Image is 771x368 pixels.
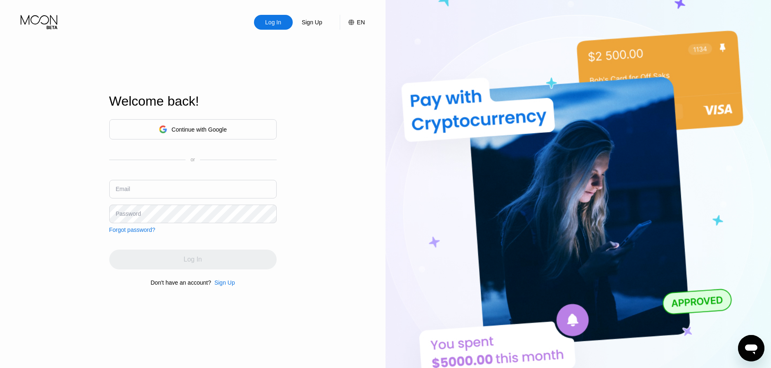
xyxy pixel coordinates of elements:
[357,19,365,26] div: EN
[172,126,227,133] div: Continue with Google
[109,226,155,233] div: Forgot password?
[254,15,293,30] div: Log In
[109,94,277,109] div: Welcome back!
[109,119,277,139] div: Continue with Google
[264,18,282,26] div: Log In
[116,186,130,192] div: Email
[116,210,141,217] div: Password
[214,279,235,286] div: Sign Up
[340,15,365,30] div: EN
[738,335,764,361] iframe: Кнопка запуска окна обмена сообщениями
[293,15,331,30] div: Sign Up
[301,18,323,26] div: Sign Up
[190,157,195,163] div: or
[150,279,211,286] div: Don't have an account?
[211,279,235,286] div: Sign Up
